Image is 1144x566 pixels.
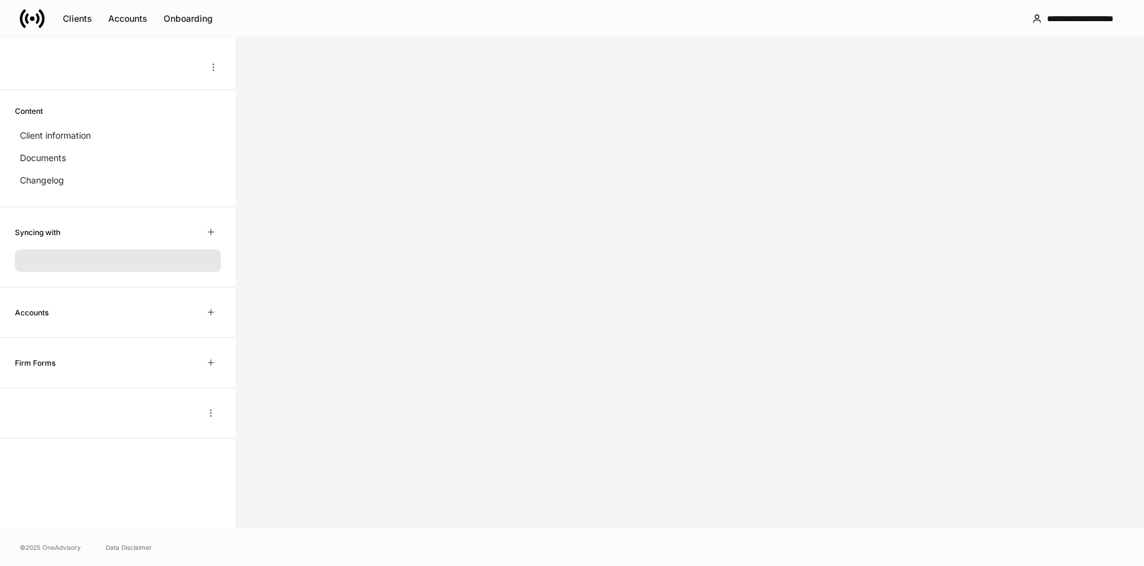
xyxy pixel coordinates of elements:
h6: Accounts [15,307,49,318]
p: Changelog [20,174,64,187]
h6: Firm Forms [15,357,55,369]
h6: Content [15,105,43,117]
p: Documents [20,152,66,164]
a: Data Disclaimer [106,542,152,552]
div: Onboarding [164,12,213,25]
button: Clients [55,9,100,29]
span: © 2025 OneAdvisory [20,542,81,552]
div: Accounts [108,12,147,25]
a: Changelog [15,169,221,192]
p: Client information [20,129,91,142]
div: Clients [63,12,92,25]
a: Client information [15,124,221,147]
button: Accounts [100,9,156,29]
h6: Syncing with [15,226,60,238]
a: Documents [15,147,221,169]
button: Onboarding [156,9,221,29]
